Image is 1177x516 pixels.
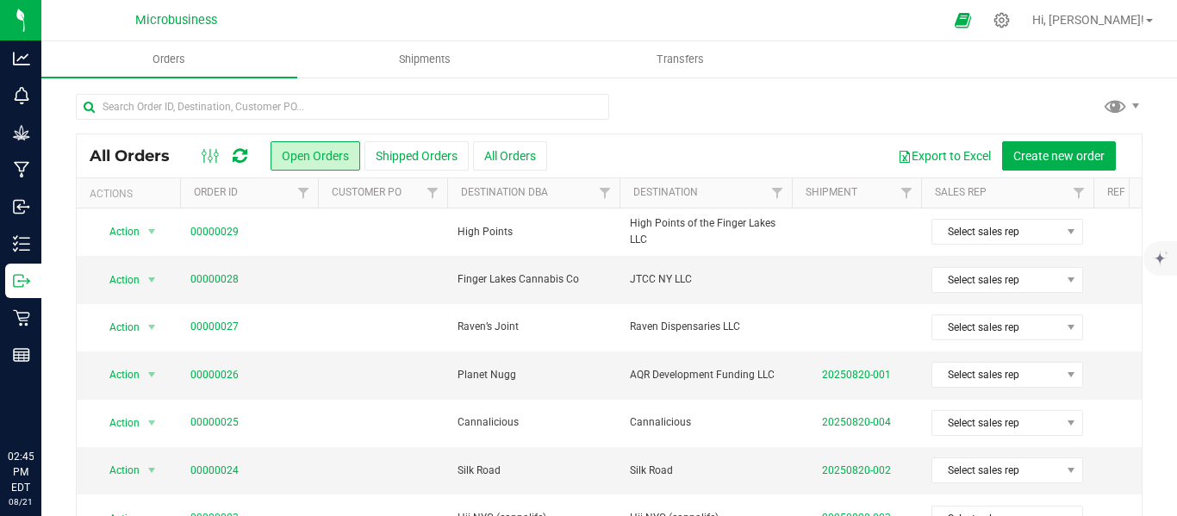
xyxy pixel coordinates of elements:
a: 00000029 [190,224,239,240]
inline-svg: Retail [13,309,30,326]
span: Cannalicious [630,414,782,431]
inline-svg: Inbound [13,198,30,215]
a: Sales Rep [935,186,987,198]
span: Planet Nugg [458,367,609,383]
a: 20250820-002 [822,464,891,476]
span: Action [94,458,140,482]
iframe: Resource center [17,378,69,430]
span: Action [94,363,140,387]
span: select [141,411,163,435]
button: Open Orders [271,141,360,171]
span: Cannalicious [458,414,609,431]
span: Action [94,315,140,339]
span: Open Ecommerce Menu [943,3,982,37]
span: select [141,315,163,339]
inline-svg: Outbound [13,272,30,289]
span: Select sales rep [932,458,1061,482]
span: Raven Dispensaries LLC [630,319,782,335]
a: 00000024 [190,463,239,479]
span: Action [94,220,140,244]
a: 00000026 [190,367,239,383]
span: AQR Development Funding LLC [630,367,782,383]
span: select [141,268,163,292]
span: Shipments [376,52,474,67]
a: Ref Field 1 [1107,186,1163,198]
span: Select sales rep [932,268,1061,292]
span: select [141,220,163,244]
div: Manage settings [991,12,1012,28]
p: 02:45 PM EDT [8,449,34,495]
a: Destination DBA [461,186,548,198]
inline-svg: Monitoring [13,87,30,104]
span: Create new order [1013,149,1105,163]
a: 00000028 [190,271,239,288]
span: Microbusiness [135,13,217,28]
span: Raven’s Joint [458,319,609,335]
inline-svg: Reports [13,346,30,364]
a: Filter [893,178,921,208]
span: High Points of the Finger Lakes LLC [630,215,782,248]
inline-svg: Analytics [13,50,30,67]
a: Filter [1065,178,1093,208]
span: Select sales rep [932,363,1061,387]
a: Order ID [194,186,238,198]
a: Customer PO [332,186,402,198]
span: select [141,458,163,482]
p: 08/21 [8,495,34,508]
a: Filter [419,178,447,208]
span: High Points [458,224,609,240]
input: Search Order ID, Destination, Customer PO... [76,94,609,120]
button: Create new order [1002,141,1116,171]
span: Finger Lakes Cannabis Co [458,271,609,288]
a: Orders [41,41,297,78]
a: Filter [290,178,318,208]
span: All Orders [90,146,187,165]
span: Transfers [633,52,727,67]
inline-svg: Manufacturing [13,161,30,178]
span: Silk Road [630,463,782,479]
a: Destination [633,186,698,198]
a: 20250820-004 [822,416,891,428]
inline-svg: Grow [13,124,30,141]
button: All Orders [473,141,547,171]
span: select [141,363,163,387]
a: Shipment [806,186,857,198]
span: Select sales rep [932,411,1061,435]
span: Action [94,411,140,435]
a: Filter [591,178,620,208]
a: 00000027 [190,319,239,335]
button: Shipped Orders [364,141,469,171]
div: Actions [90,188,173,200]
a: 00000025 [190,414,239,431]
span: Select sales rep [932,315,1061,339]
span: Silk Road [458,463,609,479]
inline-svg: Inventory [13,235,30,252]
span: Select sales rep [932,220,1061,244]
span: Action [94,268,140,292]
button: Export to Excel [887,141,1002,171]
span: Hi, [PERSON_NAME]! [1032,13,1144,27]
a: Transfers [552,41,808,78]
span: JTCC NY LLC [630,271,782,288]
a: 20250820-001 [822,369,891,381]
span: Orders [129,52,209,67]
a: Filter [763,178,792,208]
a: Shipments [297,41,553,78]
